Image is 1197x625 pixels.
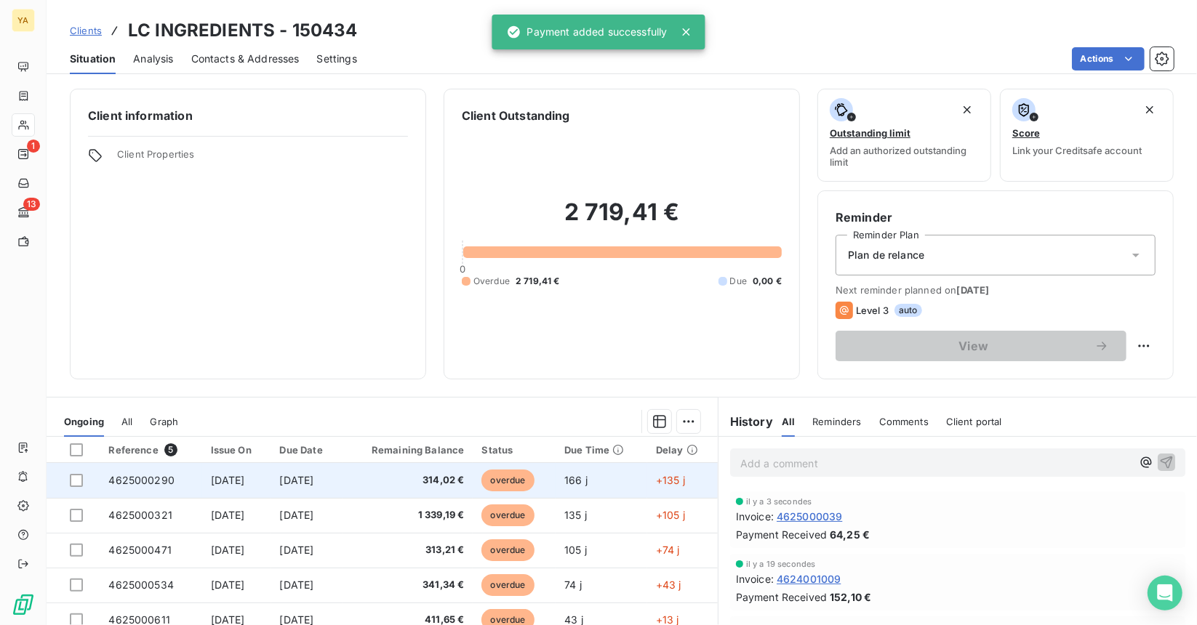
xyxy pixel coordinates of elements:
span: 4625000534 [108,578,174,591]
span: 1 339,19 € [351,508,464,523]
span: Graph [151,416,179,427]
img: Logo LeanPay [12,593,35,616]
span: Analysis [133,52,173,66]
span: Comments [879,416,929,427]
span: il y a 19 secondes [746,560,816,568]
span: 4625000321 [108,509,172,521]
span: [DATE] [280,509,314,521]
span: 0 [460,263,465,275]
span: [DATE] [211,578,245,591]
h6: Client Outstanding [462,107,570,124]
span: 4624001009 [777,571,841,586]
span: View [853,340,1094,352]
span: [DATE] [211,544,245,556]
h3: LC INGREDIENTS - 150434 [128,17,357,44]
span: 4625000039 [777,509,843,524]
div: Due Time [564,444,638,456]
span: Situation [70,52,116,66]
span: [DATE] [211,509,245,521]
span: [DATE] [280,544,314,556]
span: Score [1012,127,1040,139]
span: overdue [481,539,534,561]
div: Remaining Balance [351,444,464,456]
h6: History [718,413,773,430]
span: Invoice : [736,509,774,524]
span: 314,02 € [351,473,464,488]
span: 2 719,41 € [516,275,560,288]
span: Reminders [812,416,861,427]
span: [DATE] [280,474,314,486]
span: Invoice : [736,571,774,586]
span: 105 j [564,544,587,556]
div: Delay [656,444,709,456]
span: 0,00 € [753,275,782,288]
span: Plan de relance [848,248,924,262]
span: 152,10 € [830,589,871,605]
span: Link your Creditsafe account [1012,145,1142,156]
span: Ongoing [64,416,104,427]
span: 4625000290 [108,474,175,486]
span: +135 j [656,474,685,486]
span: [DATE] [211,474,245,486]
span: [DATE] [957,284,990,296]
div: Open Intercom Messenger [1148,576,1182,610]
button: ScoreLink your Creditsafe account [1000,89,1174,182]
span: [DATE] [280,578,314,591]
span: auto [894,304,922,317]
span: Payment Received [736,527,827,542]
div: Status [481,444,547,456]
span: Client portal [946,416,1002,427]
span: 341,34 € [351,578,464,592]
span: All [121,416,132,427]
span: overdue [481,504,534,526]
span: overdue [481,469,534,491]
span: +43 j [656,578,681,591]
span: Clients [70,25,102,36]
span: Due [730,275,747,288]
span: Settings [317,52,357,66]
h2: 2 719,41 € [462,198,782,241]
span: Level 3 [856,305,889,316]
span: +105 j [656,509,685,521]
div: Issue On [211,444,263,456]
span: 313,21 € [351,543,464,557]
span: overdue [481,574,534,596]
span: Overdue [473,275,510,288]
span: 74 j [564,578,582,591]
span: Client Properties [117,148,408,169]
span: All [782,416,795,427]
span: Add an authorized outstanding limit [830,145,979,168]
div: Reference [108,443,193,456]
button: Actions [1072,47,1145,70]
span: Contacts & Addresses [191,52,300,66]
span: 13 [23,198,40,211]
div: YA [12,9,35,32]
span: 5 [164,443,177,456]
h6: Client information [88,107,408,124]
span: Next reminder planned on [836,284,1156,296]
span: 4625000471 [108,544,172,556]
span: Payment Received [736,589,827,605]
span: Outstanding limit [830,127,910,139]
span: 135 j [564,509,587,521]
button: View [836,331,1126,361]
span: 64,25 € [830,527,870,542]
span: 1 [27,140,40,153]
div: Payment added successfully [507,19,668,45]
span: il y a 3 secondes [746,497,812,506]
button: Outstanding limitAdd an authorized outstanding limit [817,89,991,182]
span: +74 j [656,544,680,556]
h6: Reminder [836,209,1156,226]
div: Due Date [280,444,335,456]
span: 166 j [564,474,588,486]
a: Clients [70,23,102,38]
